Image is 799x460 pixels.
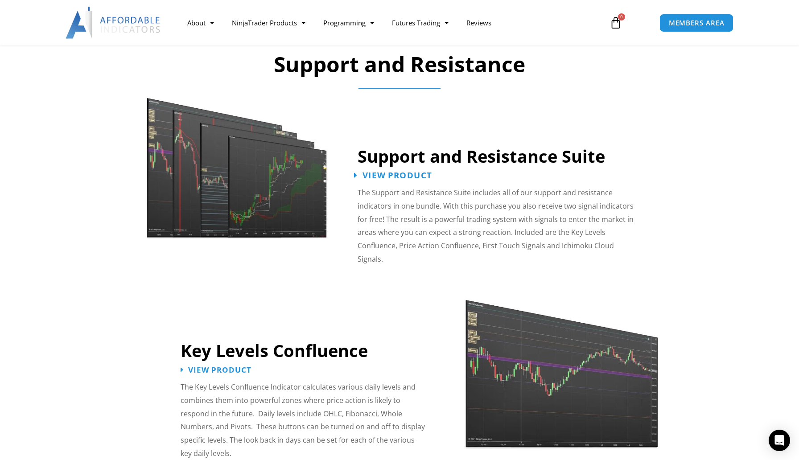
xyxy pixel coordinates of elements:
[125,50,674,78] h2: Support and Resistance
[358,186,640,266] p: The Support and Resistance Suite includes all of our support and resistance indicators in one bun...
[181,381,427,460] p: The Key Levels Confluence Indicator calculates various daily levels and combines them into powerf...
[66,7,161,39] img: LogoAI | Affordable Indicators – NinjaTrader
[618,13,625,21] span: 0
[178,12,223,33] a: About
[362,171,432,180] span: View Product
[596,10,635,36] a: 0
[145,81,329,238] img: Support and Resistance Suite 1 | Affordable Indicators – NinjaTrader
[769,430,790,451] div: Open Intercom Messenger
[181,366,251,374] a: View Product
[457,12,500,33] a: Reviews
[188,366,251,374] span: View Product
[223,12,314,33] a: NinjaTrader Products
[358,144,605,168] a: Support and Resistance Suite
[659,14,734,32] a: MEMBERS AREA
[383,12,457,33] a: Futures Trading
[354,171,432,180] a: View Product
[181,339,368,362] a: Key Levels Confluence
[464,284,659,451] img: Key Levels | Affordable Indicators – NinjaTrader
[314,12,383,33] a: Programming
[178,12,599,33] nav: Menu
[669,20,725,26] span: MEMBERS AREA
